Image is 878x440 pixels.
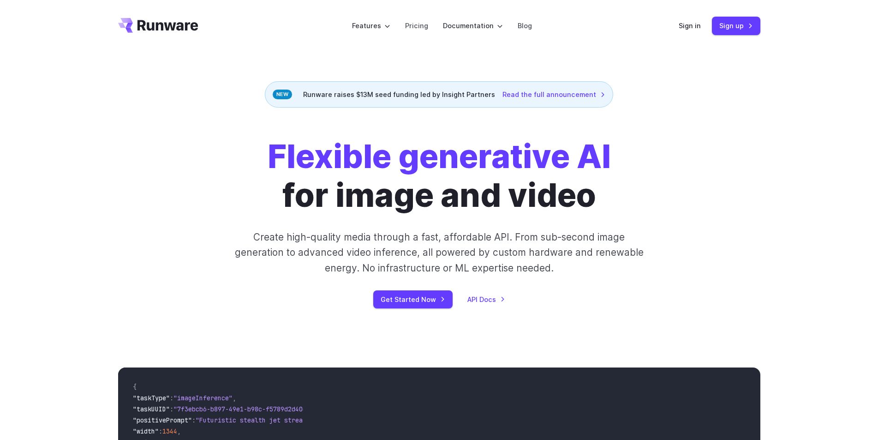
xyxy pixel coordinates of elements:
span: "imageInference" [173,394,233,402]
span: : [159,427,162,435]
strong: Flexible generative AI [268,137,611,176]
a: Read the full announcement [502,89,605,100]
span: "Futuristic stealth jet streaking through a neon-lit cityscape with glowing purple exhaust" [196,416,532,424]
a: API Docs [467,294,505,305]
a: Get Started Now [373,290,453,308]
span: : [170,405,173,413]
span: , [177,427,181,435]
a: Sign in [679,20,701,31]
span: "taskUUID" [133,405,170,413]
span: "positivePrompt" [133,416,192,424]
span: "taskType" [133,394,170,402]
div: Runware raises $13M seed funding led by Insight Partners [265,81,613,108]
span: : [192,416,196,424]
span: 1344 [162,427,177,435]
label: Documentation [443,20,503,31]
a: Go to / [118,18,198,33]
a: Pricing [405,20,428,31]
span: { [133,383,137,391]
label: Features [352,20,390,31]
span: , [233,394,236,402]
span: : [170,394,173,402]
p: Create high-quality media through a fast, affordable API. From sub-second image generation to adv... [233,229,645,276]
a: Sign up [712,17,760,35]
h1: for image and video [268,137,611,215]
span: "width" [133,427,159,435]
a: Blog [518,20,532,31]
span: "7f3ebcb6-b897-49e1-b98c-f5789d2d40d7" [173,405,314,413]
